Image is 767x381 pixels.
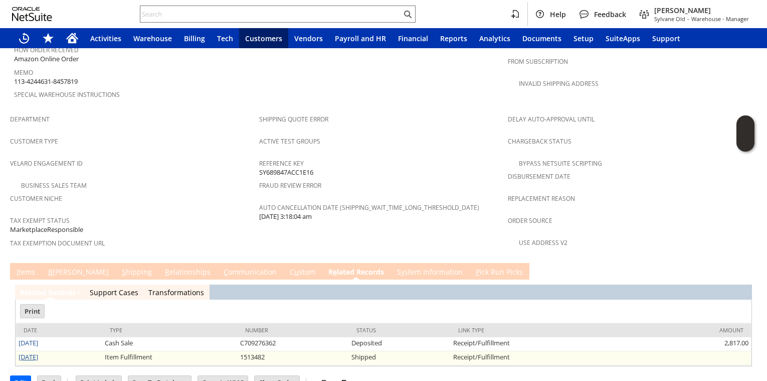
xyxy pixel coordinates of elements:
input: Search [140,8,402,20]
a: Reports [434,28,473,48]
svg: Home [66,32,78,44]
svg: Shortcuts [42,32,54,44]
span: Feedback [594,10,626,19]
a: Payroll and HR [329,28,392,48]
span: [DATE] 3:18:04 am [259,212,312,221]
a: Billing [178,28,211,48]
a: Active Test Groups [259,137,320,146]
a: Business Sales Team [21,181,87,190]
div: Date [24,326,95,334]
a: Fraud Review Error [259,181,321,190]
a: Tech [211,28,239,48]
a: Pick Run Picks [473,267,525,278]
a: Order Source [508,216,552,225]
span: Sylvane Old [654,15,685,23]
svg: logo [12,7,52,21]
a: Use Address V2 [519,238,567,247]
a: Activities [84,28,127,48]
div: Amount [617,326,743,334]
input: Print [21,305,44,318]
span: Documents [522,34,561,43]
span: Analytics [479,34,510,43]
a: Tax Exempt Status [10,216,70,225]
div: Type [110,326,230,334]
a: Support Cases [90,288,138,297]
span: Warehouse [133,34,172,43]
span: Vendors [294,34,323,43]
a: Customer Niche [10,194,62,203]
a: Warehouse [127,28,178,48]
a: [DATE] [19,352,38,361]
a: Communication [221,267,279,278]
a: Tax Exemption Document URL [10,239,105,247]
td: 2,817.00 [609,337,751,351]
svg: Recent Records [18,32,30,44]
a: How Order Received [14,46,79,54]
a: Disbursement Date [508,172,570,181]
iframe: Click here to launch Oracle Guided Learning Help Panel [736,115,754,152]
a: Recent Records [12,28,36,48]
span: C [224,267,228,277]
a: Memo [14,68,33,77]
span: P [476,267,480,277]
a: Home [60,28,84,48]
span: Financial [398,34,428,43]
a: Customer Type [10,137,58,146]
td: Receipt/Fulfillment [451,337,609,351]
a: Replacement reason [508,194,575,203]
a: Analytics [473,28,516,48]
span: y [401,267,405,277]
span: R [165,267,169,277]
span: Help [550,10,566,19]
td: Shipped [349,351,451,365]
a: SuiteApps [600,28,646,48]
a: Chargeback Status [508,137,571,146]
a: Shipping Quote Error [259,115,328,123]
div: Link Type [458,326,602,334]
span: I [17,267,19,277]
span: Warehouse - Manager [691,15,749,23]
a: Relationships [162,267,213,278]
a: Bypass NetSuite Scripting [519,159,602,168]
span: Reports [440,34,467,43]
div: Status [356,326,443,334]
a: Items [14,267,38,278]
span: Activities [90,34,121,43]
a: Custom [287,267,318,278]
span: 113-4244631-8457819 [14,77,78,86]
span: Support [652,34,680,43]
span: SuiteApps [606,34,640,43]
span: l [29,288,31,297]
td: Item Fulfillment [102,351,238,365]
a: Vendors [288,28,329,48]
span: B [48,267,53,277]
a: Delay Auto-Approval Until [508,115,595,123]
td: Cash Sale [102,337,238,351]
td: Deposited [349,337,451,351]
a: Documents [516,28,567,48]
svg: Search [402,8,414,20]
a: Department [10,115,50,123]
a: Special Warehouse Instructions [14,90,120,99]
span: Setup [573,34,594,43]
div: Shortcuts [36,28,60,48]
span: Oracle Guided Learning Widget. To move around, please hold and drag [736,134,754,152]
a: Transformations [148,288,204,297]
a: Invalid Shipping Address [519,79,599,88]
span: S [122,267,126,277]
a: Customers [239,28,288,48]
span: - [687,15,689,23]
a: Related Records [20,288,76,297]
a: Auto Cancellation Date (shipping_wait_time_long_threshold_date) [259,203,479,212]
a: Setup [567,28,600,48]
span: Customers [245,34,282,43]
a: Unrolled view on [739,265,751,277]
span: e [333,267,337,277]
span: SY689847ACC1E16 [259,168,313,177]
span: u [294,267,299,277]
span: [PERSON_NAME] [654,6,749,15]
span: Billing [184,34,205,43]
div: Number [245,326,341,334]
span: Tech [217,34,233,43]
td: C709276362 [238,337,348,351]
